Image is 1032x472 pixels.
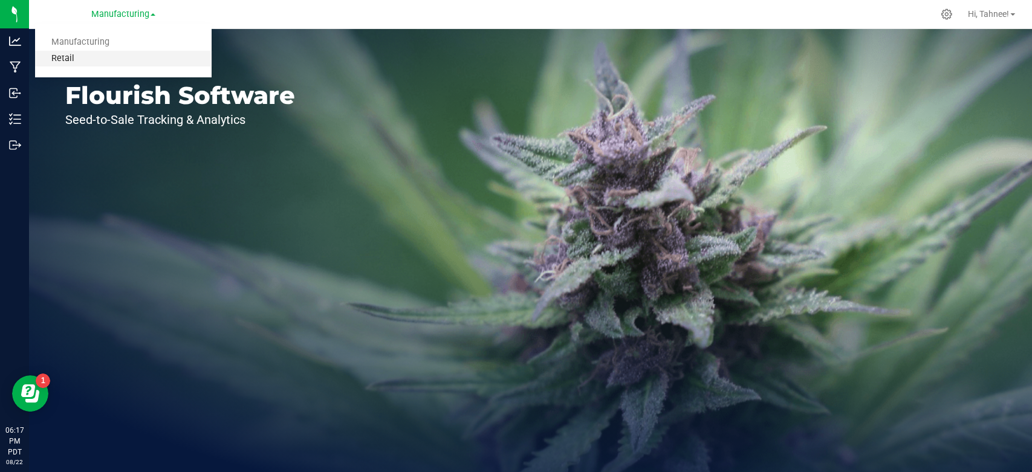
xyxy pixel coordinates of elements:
[9,87,21,99] inline-svg: Inbound
[91,9,149,19] span: Manufacturing
[12,375,48,412] iframe: Resource center
[65,83,295,108] p: Flourish Software
[9,139,21,151] inline-svg: Outbound
[5,457,24,467] p: 08/22
[9,35,21,47] inline-svg: Analytics
[9,61,21,73] inline-svg: Manufacturing
[35,34,212,51] a: Manufacturing
[968,9,1009,19] span: Hi, Tahnee!
[9,113,21,125] inline-svg: Inventory
[35,51,212,67] a: Retail
[939,8,954,20] div: Manage settings
[5,425,24,457] p: 06:17 PM PDT
[36,373,50,388] iframe: Resource center unread badge
[65,114,295,126] p: Seed-to-Sale Tracking & Analytics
